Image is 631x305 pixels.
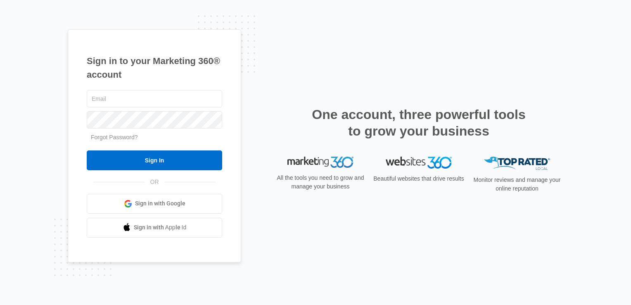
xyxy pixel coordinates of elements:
[134,223,187,232] span: Sign in with Apple Id
[471,176,563,193] p: Monitor reviews and manage your online reputation
[91,134,138,141] a: Forgot Password?
[87,54,222,81] h1: Sign in to your Marketing 360® account
[145,178,165,186] span: OR
[386,157,452,169] img: Websites 360
[87,218,222,238] a: Sign in with Apple Id
[87,90,222,107] input: Email
[372,174,465,183] p: Beautiful websites that drive results
[309,106,528,139] h2: One account, three powerful tools to grow your business
[87,150,222,170] input: Sign In
[274,174,367,191] p: All the tools you need to grow and manage your business
[287,157,353,168] img: Marketing 360
[135,199,185,208] span: Sign in with Google
[484,157,550,170] img: Top Rated Local
[87,194,222,214] a: Sign in with Google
